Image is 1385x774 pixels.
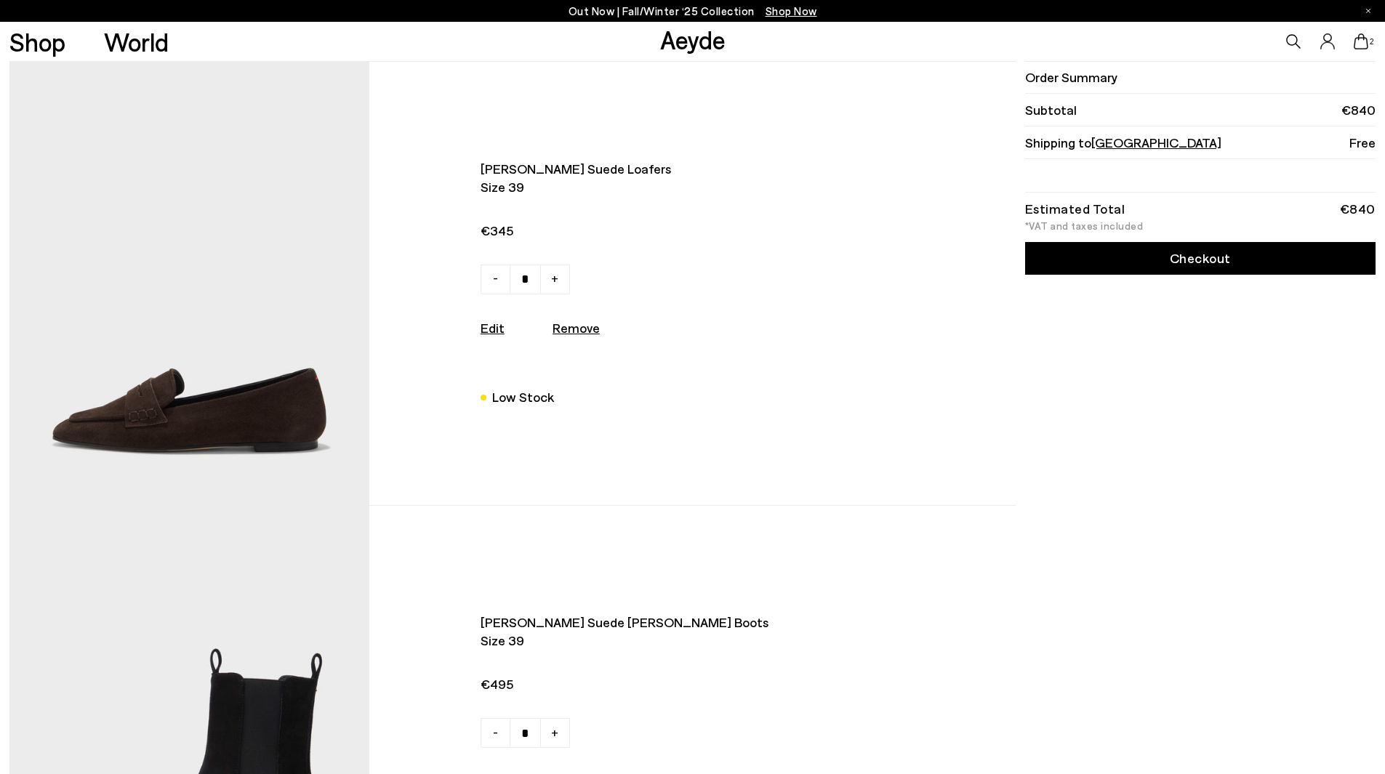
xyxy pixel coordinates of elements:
span: [GEOGRAPHIC_DATA] [1091,134,1221,150]
a: + [540,718,570,748]
span: Free [1349,134,1376,152]
li: Order Summary [1025,61,1376,94]
span: Size 39 [481,632,872,650]
a: 2 [1354,33,1368,49]
a: Edit [481,320,505,336]
a: - [481,265,510,294]
span: + [551,269,558,286]
span: [PERSON_NAME] suede [PERSON_NAME] boots [481,613,872,632]
a: World [104,29,169,55]
a: Shop [9,29,65,55]
span: 2 [1368,38,1376,46]
span: €840 [1341,101,1376,119]
img: AEYDE-ALFIE-COW-SUEDE-LEATHER-MOKA-1_580x.jpg [9,62,369,505]
div: Estimated Total [1025,203,1125,214]
a: - [481,718,510,748]
a: + [540,265,570,294]
span: Shipping to [1025,134,1221,152]
span: + [551,723,558,741]
span: - [493,723,498,741]
div: *VAT and taxes included [1025,221,1376,231]
span: €345 [481,222,872,240]
div: €840 [1340,203,1376,214]
span: €495 [481,675,872,693]
div: Low Stock [492,387,554,407]
a: Aeyde [660,24,726,55]
span: Size 39 [481,178,872,196]
u: Remove [553,320,600,336]
li: Subtotal [1025,94,1376,126]
span: - [493,269,498,286]
span: Navigate to /collections/new-in [766,4,817,17]
p: Out Now | Fall/Winter ‘25 Collection [569,2,817,20]
a: Checkout [1025,242,1376,275]
span: [PERSON_NAME] suede loafers [481,160,872,178]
